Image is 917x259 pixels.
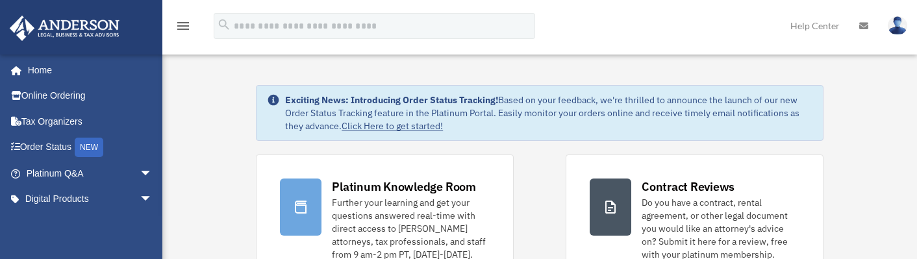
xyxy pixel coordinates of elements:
a: Home [9,57,166,83]
div: Platinum Knowledge Room [332,179,476,195]
div: Based on your feedback, we're thrilled to announce the launch of our new Order Status Tracking fe... [285,93,812,132]
span: arrow_drop_down [140,160,166,187]
div: Contract Reviews [642,179,735,195]
a: My Entitiesarrow_drop_down [9,212,172,238]
a: Tax Organizers [9,108,172,134]
i: search [217,18,231,32]
i: menu [175,18,191,34]
a: Order StatusNEW [9,134,172,161]
img: Anderson Advisors Platinum Portal [6,16,123,41]
div: NEW [75,138,103,157]
a: Platinum Q&Aarrow_drop_down [9,160,172,186]
a: menu [175,23,191,34]
span: arrow_drop_down [140,212,166,238]
img: User Pic [888,16,907,35]
a: Click Here to get started! [342,120,443,132]
strong: Exciting News: Introducing Order Status Tracking! [285,94,498,106]
a: Digital Productsarrow_drop_down [9,186,172,212]
a: Online Ordering [9,83,172,109]
span: arrow_drop_down [140,186,166,213]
